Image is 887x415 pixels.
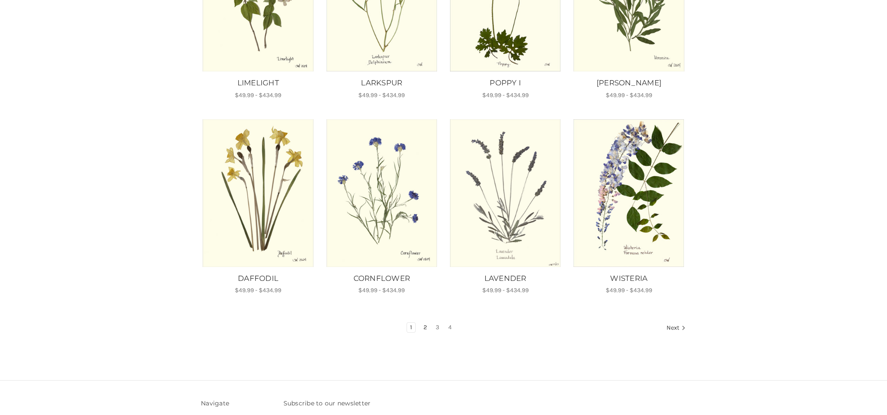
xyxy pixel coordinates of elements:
[202,119,314,267] a: DAFFODIL, Price range from $49.99 to $434.99
[606,91,652,99] span: $49.99 - $434.99
[201,399,274,408] h3: Navigate
[433,323,442,332] a: Page 3 of 4
[358,287,405,294] span: $49.99 - $434.99
[482,287,529,294] span: $49.99 - $434.99
[572,78,686,89] a: VERONICA, Price range from $49.99 to $434.99
[606,287,652,294] span: $49.99 - $434.99
[201,78,315,89] a: LIMELIGHT, Price range from $49.99 to $434.99
[326,119,437,267] a: CORNFLOWER, Price range from $49.99 to $434.99
[235,91,281,99] span: $49.99 - $434.99
[407,323,415,332] a: Page 1 of 4
[420,323,430,332] a: Page 2 of 4
[573,119,685,267] a: WISTERIA, Price range from $49.99 to $434.99
[482,91,529,99] span: $49.99 - $434.99
[445,323,455,332] a: Page 4 of 4
[201,273,315,284] a: DAFFODIL, Price range from $49.99 to $434.99
[324,78,439,89] a: LARKSPUR, Price range from $49.99 to $434.99
[448,78,563,89] a: POPPY I, Price range from $49.99 to $434.99
[358,91,405,99] span: $49.99 - $434.99
[201,322,686,334] nav: pagination
[448,273,563,284] a: LAVENDER, Price range from $49.99 to $434.99
[664,323,686,334] a: Next
[283,399,439,408] h3: Subscribe to our newsletter
[450,119,561,267] a: LAVENDER, Price range from $49.99 to $434.99
[450,119,561,267] img: Unframed
[326,119,437,267] img: Unframed
[573,119,685,267] img: Unframed
[572,273,686,284] a: WISTERIA, Price range from $49.99 to $434.99
[202,119,314,267] img: Unframed
[324,273,439,284] a: CORNFLOWER, Price range from $49.99 to $434.99
[235,287,281,294] span: $49.99 - $434.99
